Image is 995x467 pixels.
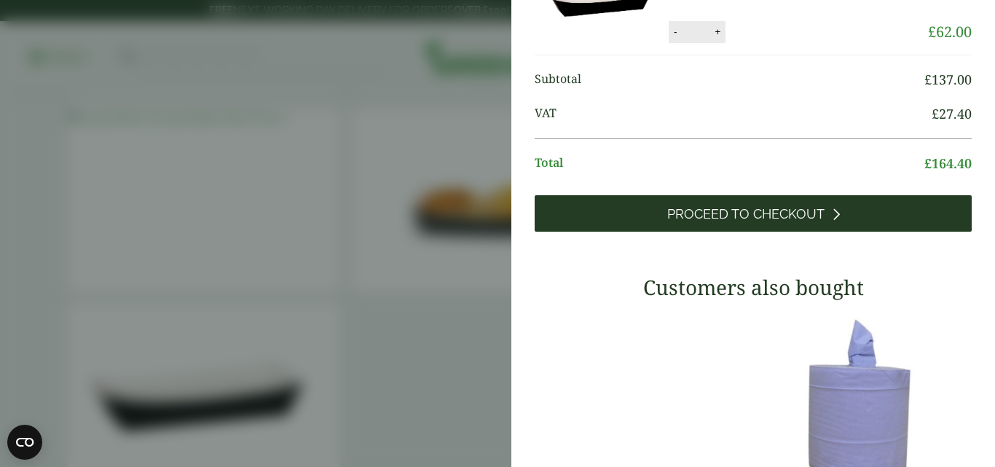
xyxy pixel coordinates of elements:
[924,154,972,172] bdi: 164.40
[667,206,825,222] span: Proceed to Checkout
[535,154,924,173] span: Total
[924,71,972,88] bdi: 137.00
[535,195,972,232] a: Proceed to Checkout
[7,425,42,460] button: Open CMP widget
[924,154,932,172] span: £
[928,22,936,42] span: £
[932,105,939,122] span: £
[535,104,932,124] span: VAT
[710,25,725,38] button: +
[535,70,924,90] span: Subtotal
[535,275,972,300] h3: Customers also bought
[932,105,972,122] bdi: 27.40
[924,71,932,88] span: £
[928,22,972,42] bdi: 62.00
[669,25,681,38] button: -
